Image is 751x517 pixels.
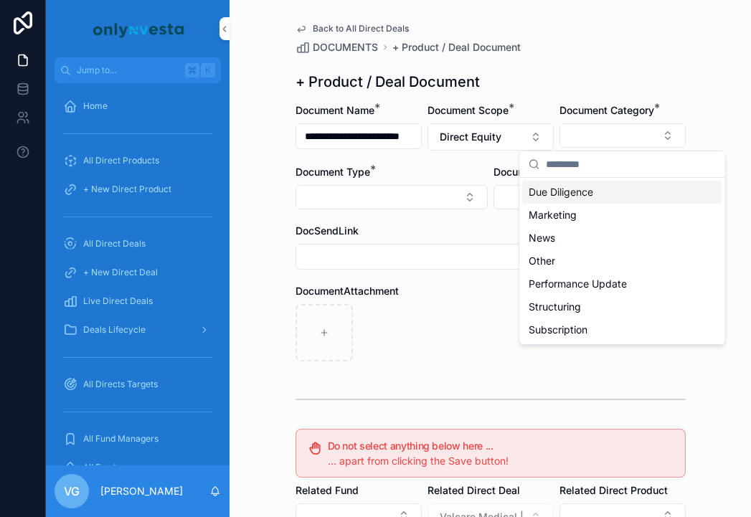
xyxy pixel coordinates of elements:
span: Due Diligence [529,185,593,199]
button: Select Button [493,185,686,209]
div: Suggestions [520,178,725,344]
h1: + Product / Deal Document [296,72,480,92]
span: + New Direct Product [83,184,171,195]
a: Back to All Direct Deals [296,23,409,34]
span: Structuring [529,300,581,314]
a: Home [55,93,221,119]
a: All Funds [55,455,221,480]
span: Marketing [529,208,577,222]
span: Other [529,254,555,268]
span: Performance Update [529,277,627,291]
img: App logo [90,17,185,40]
span: Deals Lifecycle [83,324,146,336]
button: Select Button [296,185,488,209]
div: scrollable content [46,83,230,465]
span: Related Fund [296,484,359,496]
span: All Funds [83,462,120,473]
span: DocumentAttachment [296,285,399,297]
span: News [529,231,555,245]
a: All Direct Deals [55,231,221,257]
span: Document Type [296,166,370,178]
span: All Direct Products [83,155,159,166]
span: Subscription [529,323,587,337]
a: DOCUMENTS [296,40,378,54]
span: K [202,65,214,76]
span: VG [64,483,80,500]
span: Document Scope [428,104,509,116]
span: Jump to... [77,65,179,76]
a: Deals Lifecycle [55,317,221,343]
span: All Fund Managers [83,433,159,445]
a: All Directs Targets [55,371,221,397]
span: Document Language [493,166,592,178]
span: DOCUMENTS [313,40,378,54]
a: + New Direct Product [55,176,221,202]
span: Related Direct Product [559,484,668,496]
h5: Do not select anything below here ... [328,441,674,451]
a: + New Direct Deal [55,260,221,285]
span: Live Direct Deals [83,295,153,307]
a: Live Direct Deals [55,288,221,314]
button: Select Button [428,123,554,151]
span: Back to All Direct Deals [313,23,409,34]
p: [PERSON_NAME] [100,484,183,498]
span: Related Direct Deal [428,484,520,496]
a: All Direct Products [55,148,221,174]
span: Document Category [559,104,654,116]
span: ... apart from clicking the Save button! [328,455,509,467]
span: Direct Equity [440,130,501,144]
span: Home [83,100,108,112]
div: ... apart from clicking the Save button! [328,454,674,468]
span: All Directs Targets [83,379,158,390]
a: + Product / Deal Document [392,40,521,54]
button: Jump to...K [55,57,221,83]
span: All Direct Deals [83,238,146,250]
span: DocSendLink [296,224,359,237]
span: + New Direct Deal [83,267,158,278]
button: Select Button [559,123,686,148]
span: Document Name [296,104,374,116]
a: All Fund Managers [55,426,221,452]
